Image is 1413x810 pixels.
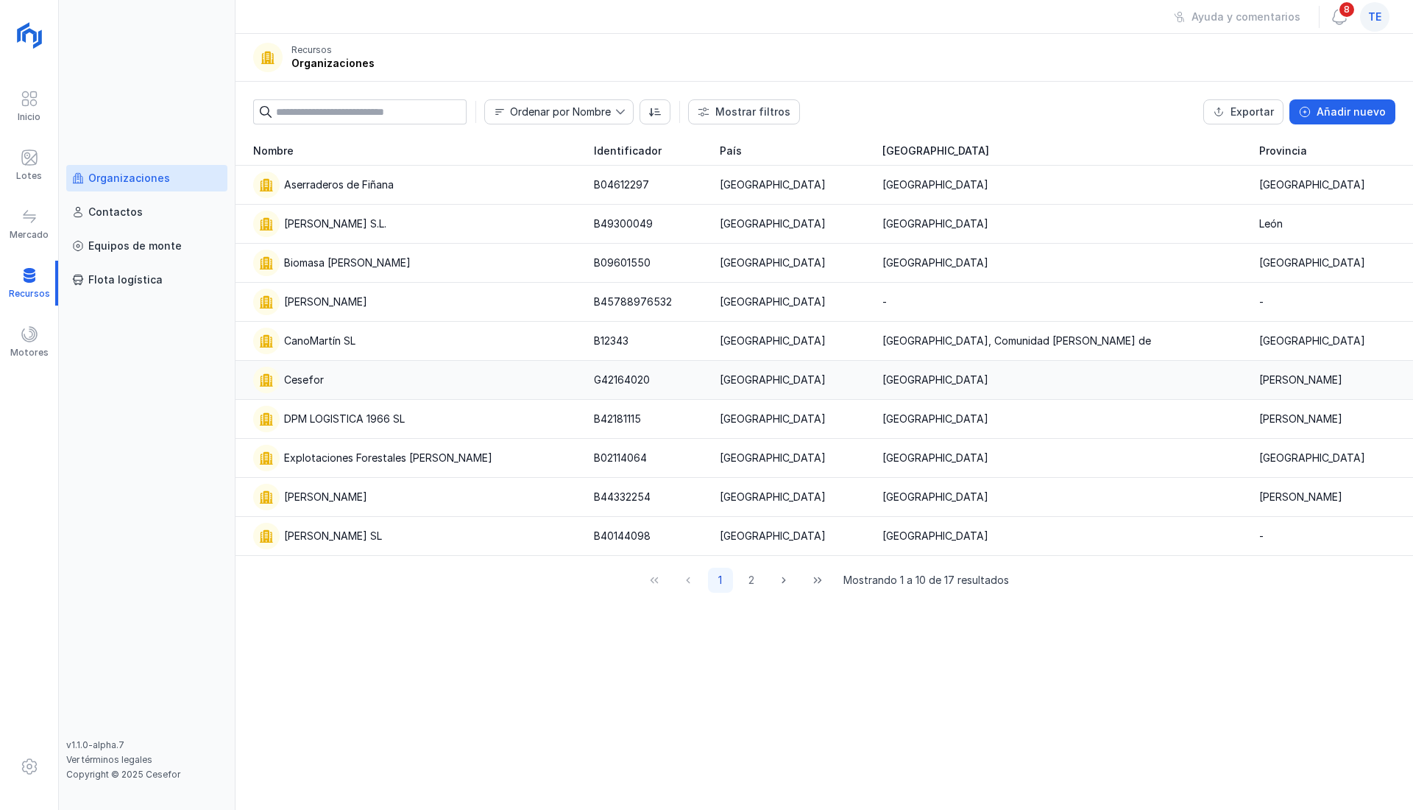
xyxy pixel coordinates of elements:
div: G42164020 [594,373,650,387]
div: [PERSON_NAME] SL [284,529,382,543]
div: [GEOGRAPHIC_DATA] [882,412,988,426]
div: Copyright © 2025 Cesefor [66,769,227,781]
button: Exportar [1203,99,1283,124]
div: León [1259,216,1283,231]
div: B49300049 [594,216,653,231]
span: 8 [1338,1,1356,18]
div: [GEOGRAPHIC_DATA] [1259,177,1365,192]
span: [GEOGRAPHIC_DATA] [882,144,989,158]
div: DPM LOGISTICA 1966 SL [284,412,405,426]
div: [GEOGRAPHIC_DATA] [882,490,988,504]
div: Ordenar por Nombre [510,107,611,117]
div: [GEOGRAPHIC_DATA] [720,529,826,543]
span: Identificador [594,144,662,158]
div: [GEOGRAPHIC_DATA] [720,451,826,465]
div: Mercado [10,229,49,241]
button: Page 1 [708,568,733,593]
div: [GEOGRAPHIC_DATA] [720,490,826,504]
div: [GEOGRAPHIC_DATA] [882,451,988,465]
div: Explotaciones Forestales [PERSON_NAME] [284,451,492,465]
div: [GEOGRAPHIC_DATA] [1259,256,1365,270]
div: Equipos de monte [88,239,182,253]
div: B45788976532 [594,295,672,309]
a: Ver términos legales [66,754,152,765]
div: [GEOGRAPHIC_DATA] [1259,334,1365,348]
div: Exportar [1230,105,1274,119]
div: [GEOGRAPHIC_DATA] [882,216,988,231]
div: Recursos [291,44,332,56]
div: Organizaciones [291,56,375,71]
span: Provincia [1259,144,1307,158]
img: logoRight.svg [11,17,48,54]
span: País [720,144,742,158]
div: B44332254 [594,490,651,504]
div: Ayuda y comentarios [1191,10,1300,24]
div: Aserraderos de Fiñana [284,177,394,192]
button: Next Page [770,568,798,593]
div: B42181115 [594,412,641,426]
div: [GEOGRAPHIC_DATA], Comunidad [PERSON_NAME] de [882,334,1151,348]
div: Flota logística [88,272,163,287]
a: Organizaciones [66,165,227,191]
div: [GEOGRAPHIC_DATA] [882,256,988,270]
div: Lotes [16,170,42,182]
div: Mostrar filtros [715,105,790,119]
div: v1.1.0-alpha.7 [66,739,227,751]
div: Motores [10,347,49,359]
span: Nombre [485,100,615,124]
div: [GEOGRAPHIC_DATA] [882,529,988,543]
div: Biomasa [PERSON_NAME] [284,256,411,270]
div: [GEOGRAPHIC_DATA] [882,373,988,387]
div: Cesefor [284,373,324,387]
button: Mostrar filtros [688,99,800,124]
div: [PERSON_NAME] [1259,412,1342,426]
div: [GEOGRAPHIC_DATA] [720,334,826,348]
div: B04612297 [594,177,649,192]
div: [PERSON_NAME] [1259,490,1342,504]
div: B09601550 [594,256,651,270]
a: Flota logística [66,267,227,293]
div: [PERSON_NAME] S.L. [284,216,386,231]
div: [GEOGRAPHIC_DATA] [720,412,826,426]
div: [GEOGRAPHIC_DATA] [1259,451,1365,465]
div: - [1259,529,1264,543]
div: Organizaciones [88,171,170,186]
div: [GEOGRAPHIC_DATA] [720,373,826,387]
span: Nombre [253,144,294,158]
button: Ayuda y comentarios [1164,4,1310,29]
div: [GEOGRAPHIC_DATA] [720,295,826,309]
div: B40144098 [594,529,651,543]
span: te [1368,10,1381,24]
div: Añadir nuevo [1317,105,1386,119]
button: Last Page [804,568,832,593]
a: Equipos de monte [66,233,227,259]
div: [GEOGRAPHIC_DATA] [720,177,826,192]
div: [PERSON_NAME] [284,295,367,309]
div: - [882,295,887,309]
div: CanoMartín SL [284,334,355,348]
div: Contactos [88,205,143,219]
div: [PERSON_NAME] [284,490,367,504]
div: Inicio [18,111,40,123]
div: [GEOGRAPHIC_DATA] [720,256,826,270]
div: [GEOGRAPHIC_DATA] [882,177,988,192]
span: Mostrando 1 a 10 de 17 resultados [843,573,1009,588]
div: B02114064 [594,451,647,465]
div: B12343 [594,334,628,348]
div: - [1259,295,1264,309]
button: Page 2 [739,568,764,593]
div: [GEOGRAPHIC_DATA] [720,216,826,231]
button: Añadir nuevo [1289,99,1395,124]
a: Contactos [66,199,227,225]
div: [PERSON_NAME] [1259,373,1342,387]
